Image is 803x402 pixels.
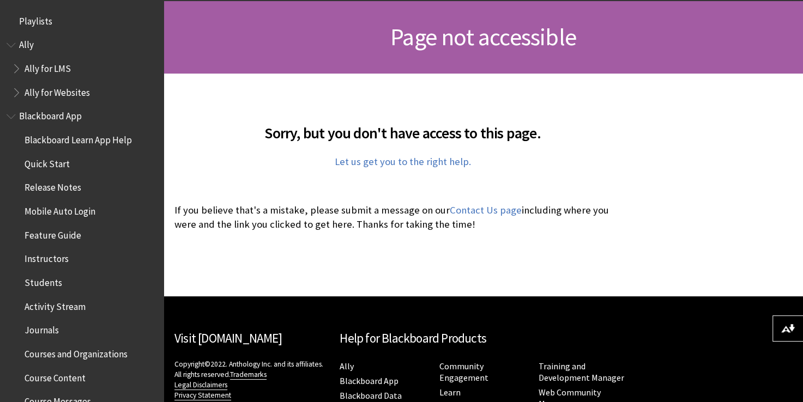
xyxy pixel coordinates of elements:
span: Instructors [25,250,69,265]
a: Privacy Statement [174,391,231,400]
span: Mobile Auto Login [25,202,95,217]
a: Blackboard Data [340,390,402,401]
span: Blackboard App [19,107,82,122]
nav: Book outline for Anthology Ally Help [7,36,157,102]
span: Playlists [19,12,52,27]
a: Learn [439,387,460,398]
a: Legal Disclaimers [174,380,227,390]
a: Training and Development Manager [539,361,624,383]
span: Ally [19,36,34,51]
a: Contact Us page [450,204,522,217]
span: Blackboard Learn App Help [25,131,132,145]
span: Journals [25,321,59,336]
a: Ally [340,361,354,372]
span: Quick Start [25,155,70,169]
span: Students [25,273,62,288]
h2: Help for Blackboard Products [340,329,627,348]
span: Courses and Organizations [25,345,128,360]
span: Ally for LMS [25,59,71,74]
h2: Sorry, but you don't have access to this page. [174,108,631,144]
span: Feature Guide [25,226,81,241]
span: Course Content [25,369,86,383]
a: Let us get you to the right help. [335,155,471,168]
nav: Book outline for Playlists [7,12,157,31]
a: Visit [DOMAIN_NAME] [174,330,282,346]
span: Page not accessible [390,22,576,52]
span: Ally for Websites [25,83,90,98]
span: Activity Stream [25,297,86,312]
span: Release Notes [25,179,81,193]
a: Community Engagement [439,361,488,383]
a: Trademarks [230,370,267,380]
p: If you believe that's a mistake, please submit a message on our including where you were and the ... [174,203,631,232]
a: Blackboard App [340,375,399,387]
